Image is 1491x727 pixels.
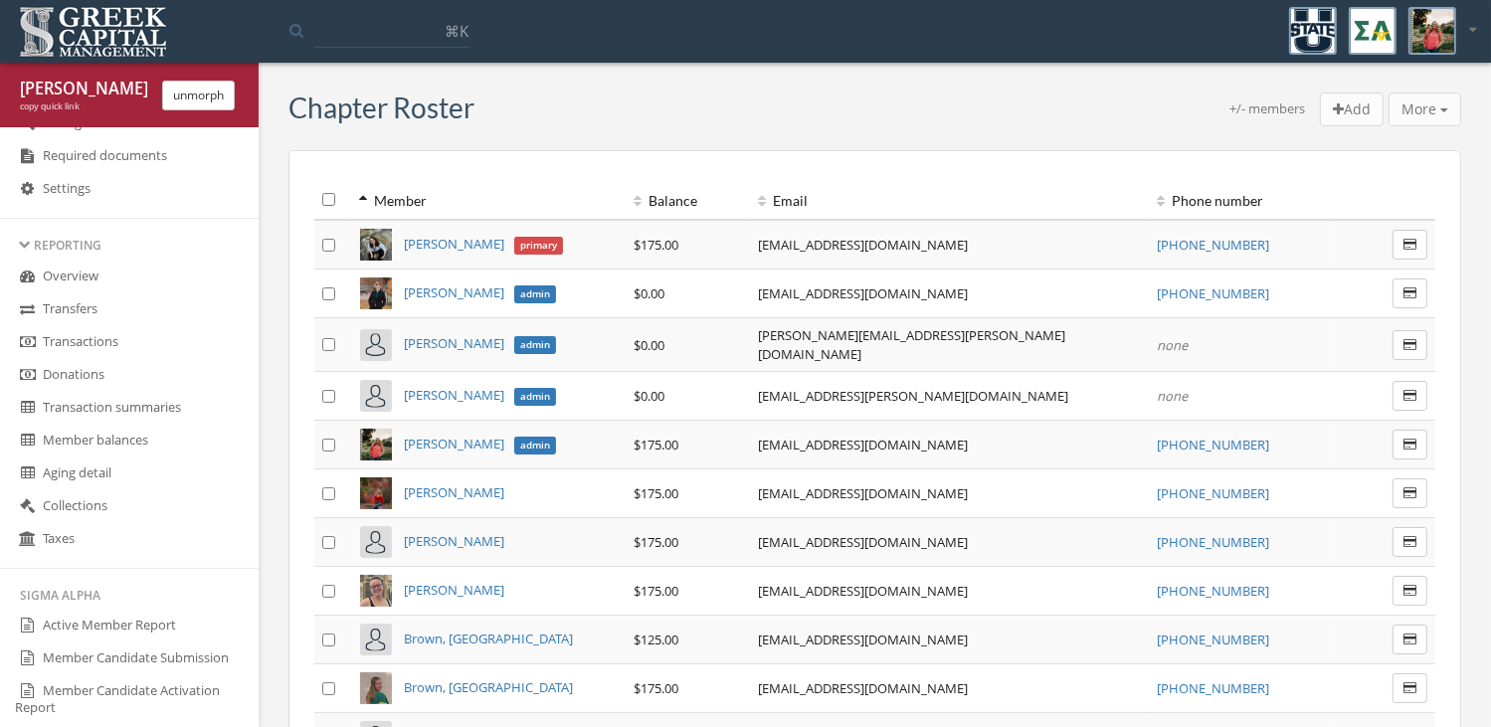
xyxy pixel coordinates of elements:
[634,284,664,302] span: $0.00
[1157,236,1269,254] a: [PHONE_NUMBER]
[634,336,664,354] span: $0.00
[1229,99,1305,127] div: +/- members
[1149,181,1336,220] th: Phone number
[405,435,556,453] a: [PERSON_NAME]admin
[20,78,147,100] div: [PERSON_NAME] Price
[405,334,505,352] span: [PERSON_NAME]
[352,181,626,220] th: Member
[514,437,556,454] span: admin
[288,92,474,123] h3: Chapter Roster
[634,236,678,254] span: $175.00
[1157,533,1269,551] a: [PHONE_NUMBER]
[634,631,678,648] span: $125.00
[750,181,1149,220] th: Email
[758,387,1068,405] a: [EMAIL_ADDRESS][PERSON_NAME][DOMAIN_NAME]
[405,532,505,550] a: [PERSON_NAME]
[405,235,505,253] span: [PERSON_NAME]
[514,388,556,406] span: admin
[162,81,235,110] button: unmorph
[405,483,505,501] a: [PERSON_NAME]
[514,237,563,255] span: primary
[1157,484,1269,502] a: [PHONE_NUMBER]
[405,334,556,352] a: [PERSON_NAME]admin
[634,436,678,454] span: $175.00
[758,436,968,454] a: [EMAIL_ADDRESS][DOMAIN_NAME]
[758,679,968,697] a: [EMAIL_ADDRESS][DOMAIN_NAME]
[405,630,574,647] a: Brown, [GEOGRAPHIC_DATA]
[1157,631,1269,648] a: [PHONE_NUMBER]
[405,678,574,696] a: Brown, [GEOGRAPHIC_DATA]
[1157,436,1269,454] a: [PHONE_NUMBER]
[1157,284,1269,302] a: [PHONE_NUMBER]
[1157,679,1269,697] a: [PHONE_NUMBER]
[514,336,556,354] span: admin
[405,283,556,301] a: [PERSON_NAME]admin
[758,631,968,648] a: [EMAIL_ADDRESS][DOMAIN_NAME]
[405,235,563,253] a: [PERSON_NAME]primary
[1157,582,1269,600] a: [PHONE_NUMBER]
[758,582,968,600] a: [EMAIL_ADDRESS][DOMAIN_NAME]
[405,386,556,404] a: [PERSON_NAME]admin
[405,283,505,301] span: [PERSON_NAME]
[634,533,678,551] span: $175.00
[514,285,556,303] span: admin
[634,582,678,600] span: $175.00
[758,533,968,551] a: [EMAIL_ADDRESS][DOMAIN_NAME]
[405,435,505,453] span: [PERSON_NAME]
[758,284,968,302] a: [EMAIL_ADDRESS][DOMAIN_NAME]
[634,484,678,502] span: $175.00
[20,237,239,254] div: Reporting
[758,484,968,502] a: [EMAIL_ADDRESS][DOMAIN_NAME]
[405,581,505,599] a: [PERSON_NAME]
[405,386,505,404] span: [PERSON_NAME]
[758,236,968,254] a: [EMAIL_ADDRESS][DOMAIN_NAME]
[634,387,664,405] span: $0.00
[1157,336,1188,354] em: none
[20,100,147,113] div: copy quick link
[1157,387,1188,405] em: none
[634,679,678,697] span: $175.00
[626,181,750,220] th: Balance
[758,326,1065,363] a: [PERSON_NAME][EMAIL_ADDRESS][PERSON_NAME][DOMAIN_NAME]
[445,21,468,41] span: ⌘K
